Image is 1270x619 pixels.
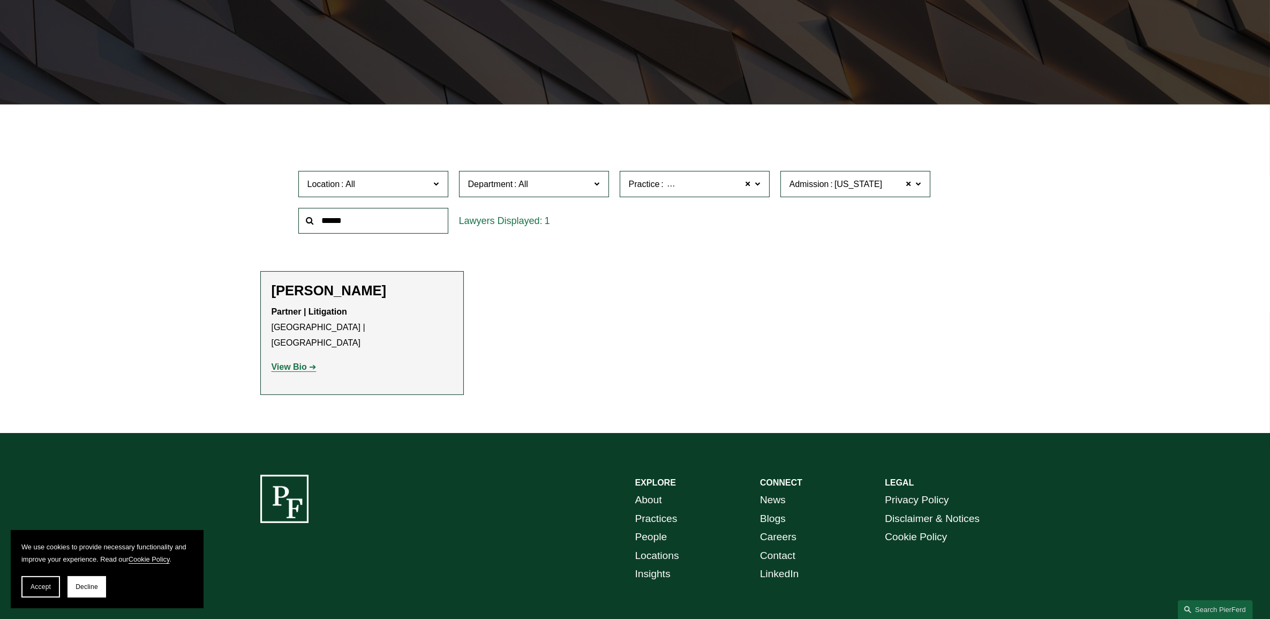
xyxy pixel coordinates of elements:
span: Location [307,180,340,189]
a: Search this site [1178,600,1253,619]
span: Accept [31,583,51,591]
p: We use cookies to provide necessary functionality and improve your experience. Read our . [21,541,193,565]
a: News [760,491,786,510]
span: Bankruptcy, Financial Restructuring, and Reorganization [665,177,879,191]
strong: CONNECT [760,478,802,487]
a: Privacy Policy [885,491,949,510]
a: Contact [760,547,795,565]
span: 1 [545,215,550,226]
span: Practice [629,180,660,189]
button: Accept [21,576,60,598]
span: Department [468,180,513,189]
a: Insights [635,565,671,584]
section: Cookie banner [11,530,204,608]
strong: View Bio [272,362,307,371]
strong: Partner | Litigation [272,307,347,316]
p: [GEOGRAPHIC_DATA] | [GEOGRAPHIC_DATA] [272,304,453,350]
a: Cookie Policy [885,528,947,547]
strong: LEGAL [885,478,914,487]
a: Cookie Policy [129,555,170,563]
a: View Bio [272,362,317,371]
a: Blogs [760,510,786,528]
button: Decline [67,576,106,598]
a: About [635,491,662,510]
h2: [PERSON_NAME] [272,282,453,299]
a: LinkedIn [760,565,799,584]
strong: EXPLORE [635,478,676,487]
span: Decline [76,583,98,591]
a: People [635,528,667,547]
a: Careers [760,528,796,547]
span: Admission [790,180,829,189]
a: Locations [635,547,679,565]
a: Disclaimer & Notices [885,510,980,528]
span: [US_STATE] [835,177,882,191]
a: Practices [635,510,678,528]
